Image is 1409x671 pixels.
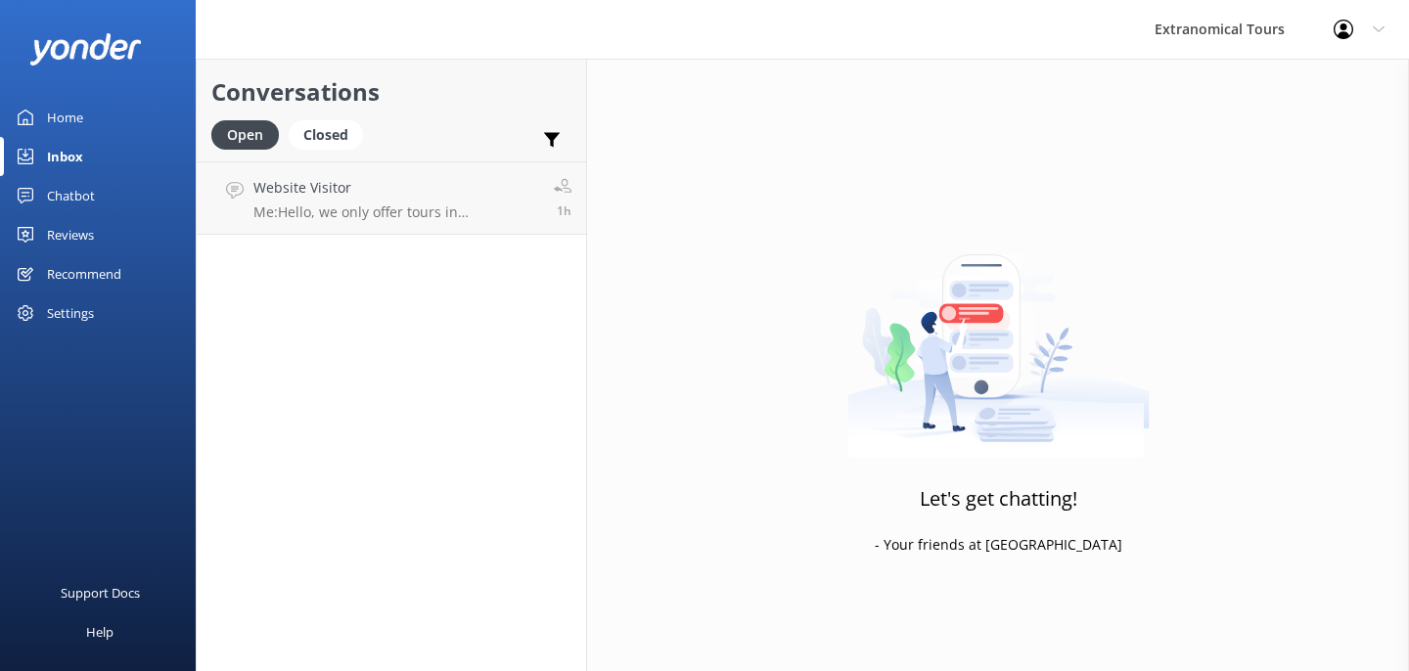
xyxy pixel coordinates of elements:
h2: Conversations [211,73,571,111]
p: Me: Hello, we only offer tours in [GEOGRAPHIC_DATA]. [253,203,539,221]
a: Closed [289,123,373,145]
div: Recommend [47,254,121,293]
p: - Your friends at [GEOGRAPHIC_DATA] [875,534,1122,556]
h4: Website Visitor [253,177,539,199]
div: Home [47,98,83,137]
img: yonder-white-logo.png [29,33,142,66]
a: Website VisitorMe:Hello, we only offer tours in [GEOGRAPHIC_DATA].1h [197,161,586,235]
div: Settings [47,293,94,333]
a: Open [211,123,289,145]
div: Chatbot [47,176,95,215]
div: Support Docs [61,573,140,612]
img: artwork of a man stealing a conversation from at giant smartphone [847,213,1150,458]
div: Reviews [47,215,94,254]
h3: Let's get chatting! [920,483,1077,514]
div: Inbox [47,137,83,176]
div: Help [86,612,114,651]
div: Open [211,120,279,150]
div: Closed [289,120,363,150]
span: Sep 16 2025 06:16pm (UTC -07:00) America/Tijuana [557,202,571,219]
